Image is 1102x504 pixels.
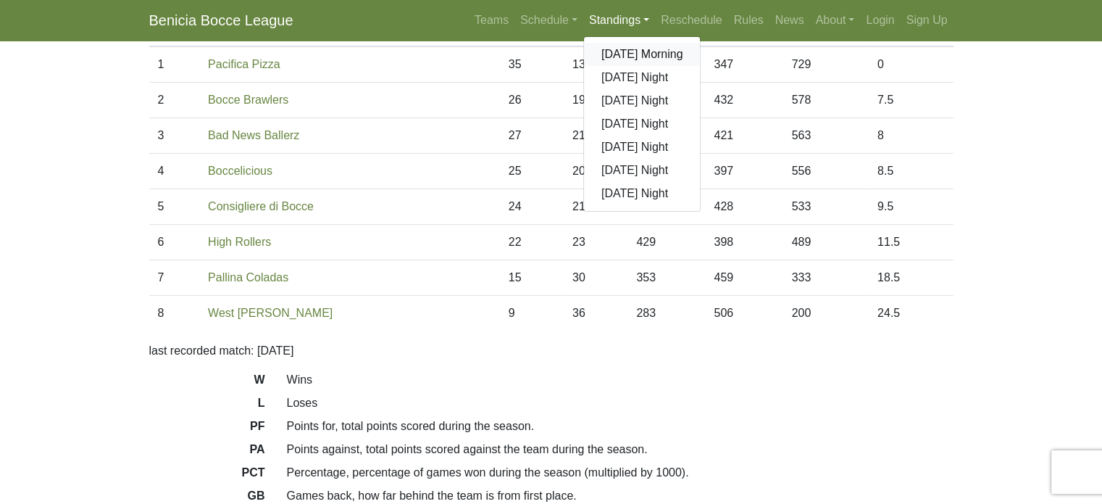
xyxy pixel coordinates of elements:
td: 36 [564,296,627,331]
td: 459 [705,260,782,296]
td: 283 [627,296,705,331]
td: 428 [705,189,782,225]
td: 397 [705,154,782,189]
td: 4 [149,154,200,189]
a: Schedule [514,6,583,35]
td: 347 [705,46,782,83]
td: 13 [564,46,627,83]
td: 9.5 [869,189,953,225]
dd: Percentage, percentage of games won during the season (multiplied by 1000). [276,464,964,482]
td: 8 [149,296,200,331]
a: Login [860,6,900,35]
a: [DATE] Night [584,89,701,112]
a: [DATE] Morning [584,43,701,66]
td: 563 [783,118,869,154]
td: 729 [783,46,869,83]
a: News [769,6,810,35]
td: 11.5 [869,225,953,260]
td: 506 [705,296,782,331]
dd: Loses [276,394,964,412]
a: Teams [469,6,514,35]
a: [DATE] Night [584,182,701,205]
a: Bocce Brawlers [208,94,288,106]
a: About [810,6,861,35]
td: 21 [564,189,627,225]
td: 1 [149,46,200,83]
a: Rules [728,6,769,35]
td: 21 [564,118,627,154]
td: 8 [869,118,953,154]
td: 24 [500,189,564,225]
td: 432 [705,83,782,118]
td: 22 [500,225,564,260]
a: Pacifica Pizza [208,58,280,70]
a: Sign Up [901,6,953,35]
dt: PCT [138,464,276,487]
a: [DATE] Night [584,66,701,89]
td: 578 [783,83,869,118]
td: 25 [500,154,564,189]
a: Reschedule [655,6,728,35]
td: 421 [705,118,782,154]
td: 35 [500,46,564,83]
td: 0 [869,46,953,83]
a: Consigliere di Bocce [208,200,314,212]
td: 24.5 [869,296,953,331]
td: 8.5 [869,154,953,189]
a: High Rollers [208,236,271,248]
td: 26 [500,83,564,118]
td: 18.5 [869,260,953,296]
td: 20 [564,154,627,189]
td: 489 [783,225,869,260]
td: 5 [149,189,200,225]
td: 333 [783,260,869,296]
td: 7 [149,260,200,296]
a: [DATE] Night [584,112,701,136]
td: 27 [500,118,564,154]
td: 30 [564,260,627,296]
td: 15 [500,260,564,296]
p: last recorded match: [DATE] [149,342,953,360]
td: 200 [783,296,869,331]
td: 2 [149,83,200,118]
a: [DATE] Night [584,136,701,159]
a: Bad News Ballerz [208,129,299,141]
dd: Points against, total points scored against the team during the season. [276,441,964,458]
dt: PA [138,441,276,464]
td: 6 [149,225,200,260]
td: 353 [627,260,705,296]
div: Standings [583,36,701,212]
a: Standings [583,6,655,35]
a: Benicia Bocce League [149,6,293,35]
dd: Points for, total points scored during the season. [276,418,964,435]
dt: W [138,371,276,394]
td: 7.5 [869,83,953,118]
td: 429 [627,225,705,260]
td: 398 [705,225,782,260]
a: [DATE] Night [584,159,701,182]
dt: PF [138,418,276,441]
a: West [PERSON_NAME] [208,307,333,319]
td: 533 [783,189,869,225]
a: Pallina Coladas [208,271,288,284]
td: 556 [783,154,869,189]
td: 9 [500,296,564,331]
dt: L [138,394,276,418]
a: Boccelicious [208,165,272,177]
td: 3 [149,118,200,154]
td: 23 [564,225,627,260]
dd: Wins [276,371,964,389]
td: 19 [564,83,627,118]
